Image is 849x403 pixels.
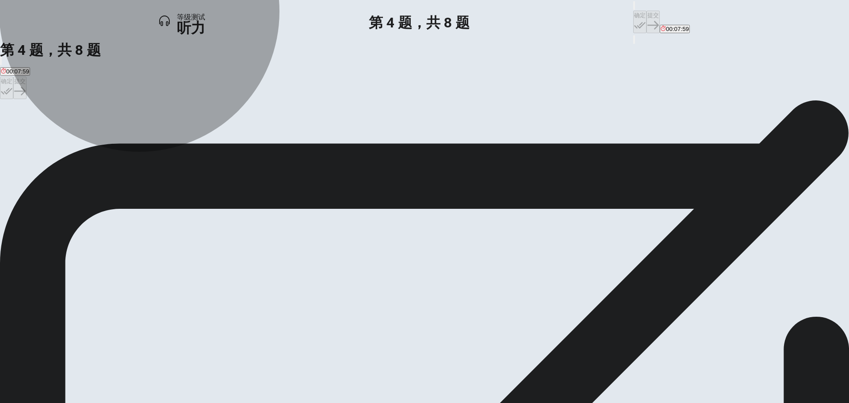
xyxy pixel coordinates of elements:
span: 等级测试 [177,12,205,23]
button: 确定 [633,11,646,33]
button: 00:07:59 [660,25,690,33]
h1: 第 4 题，共 8 题 [369,17,470,28]
button: 提交 [13,77,27,99]
h1: 听力 [177,23,205,33]
span: 00:07:59 [6,68,29,75]
span: 00:07:59 [666,26,689,32]
button: 提交 [646,11,660,33]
